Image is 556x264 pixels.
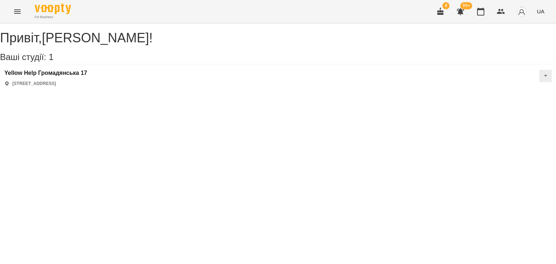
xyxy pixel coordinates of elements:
img: avatar_s.png [517,7,527,17]
span: 8 [442,2,450,9]
button: UA [534,5,547,18]
span: 1 [49,52,53,62]
span: For Business [35,15,71,20]
span: UA [537,8,544,15]
img: Voopty Logo [35,4,71,14]
a: Yellow Help Громадянська 17 [4,70,87,76]
span: 99+ [460,2,472,9]
p: [STREET_ADDRESS] [12,81,56,87]
button: Menu [9,3,26,20]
